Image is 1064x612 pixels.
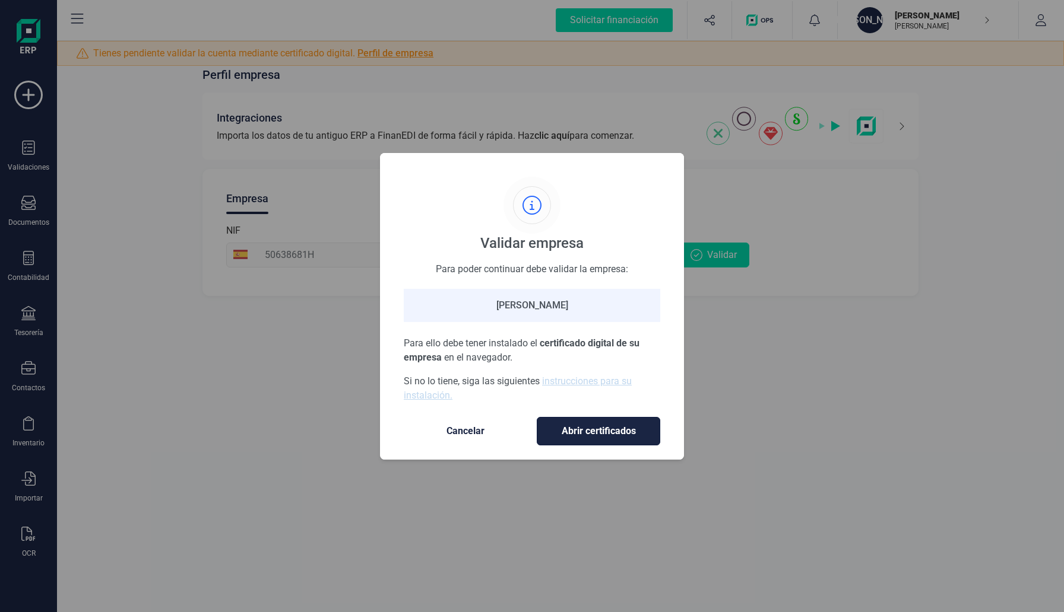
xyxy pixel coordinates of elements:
[404,262,660,275] div: Para poder continuar debe validar la empresa:
[404,375,632,401] a: instrucciones para su instalación.
[549,424,648,438] span: Abrir certificados
[404,374,660,403] p: Si no lo tiene, siga las siguientes
[404,337,639,363] span: certificado digital de su empresa
[404,336,660,365] p: Para ello debe tener instalado el en el navegador.
[404,289,660,322] div: [PERSON_NAME]
[416,424,515,438] span: Cancelar
[480,234,584,253] div: Validar empresa
[404,417,527,445] button: Cancelar
[537,417,660,445] button: Abrir certificados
